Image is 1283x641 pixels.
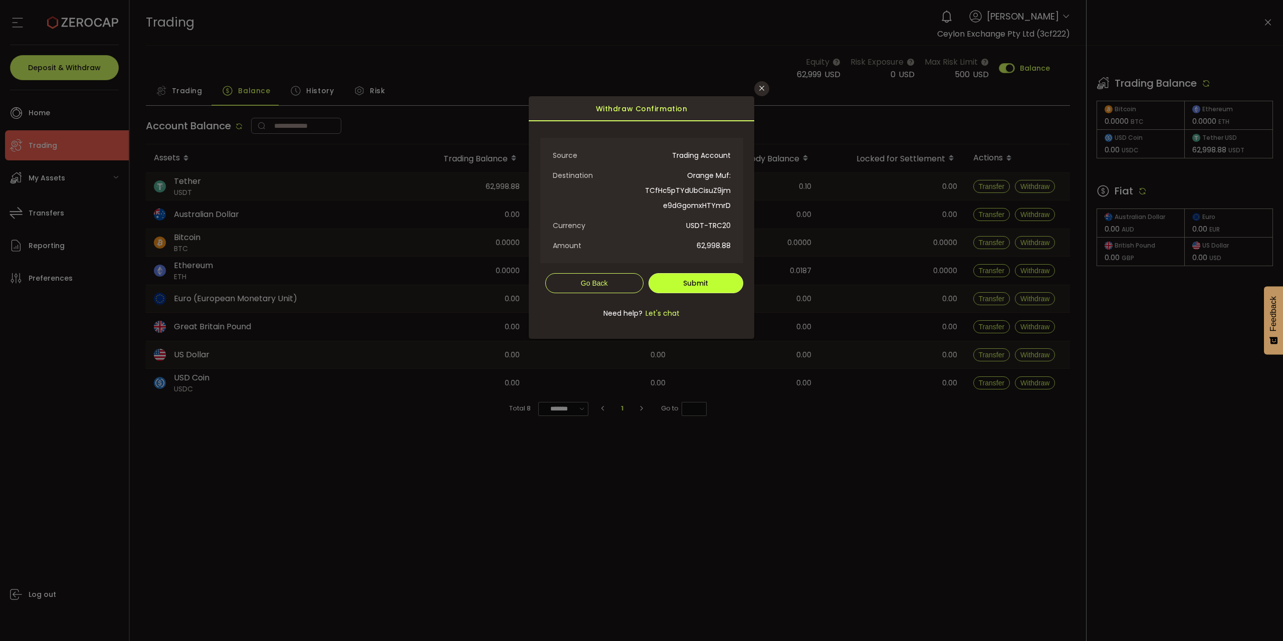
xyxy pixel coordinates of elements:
span: Source [553,148,642,163]
button: Feedback - Show survey [1264,286,1283,354]
span: Submit [683,278,708,288]
span: Let's chat [643,308,680,318]
span: Feedback [1269,296,1278,331]
button: Go Back [545,273,644,293]
span: Destination [553,168,642,183]
div: Withdraw Confirmation [529,96,754,121]
span: USDT-TRC20 [641,218,731,233]
iframe: Chat Widget [1233,593,1283,641]
span: Go Back [581,279,608,287]
span: Currency [553,218,642,233]
span: Trading Account [641,148,731,163]
button: Submit [649,273,743,293]
span: 62,998.88 [641,238,731,253]
span: Orange Muf: TCfHc5pTYdUbCisuZ9jme9dGgomxHTYmrD [641,168,731,213]
span: Amount [553,238,642,253]
div: dialog [529,96,754,339]
span: Need help? [603,308,643,318]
